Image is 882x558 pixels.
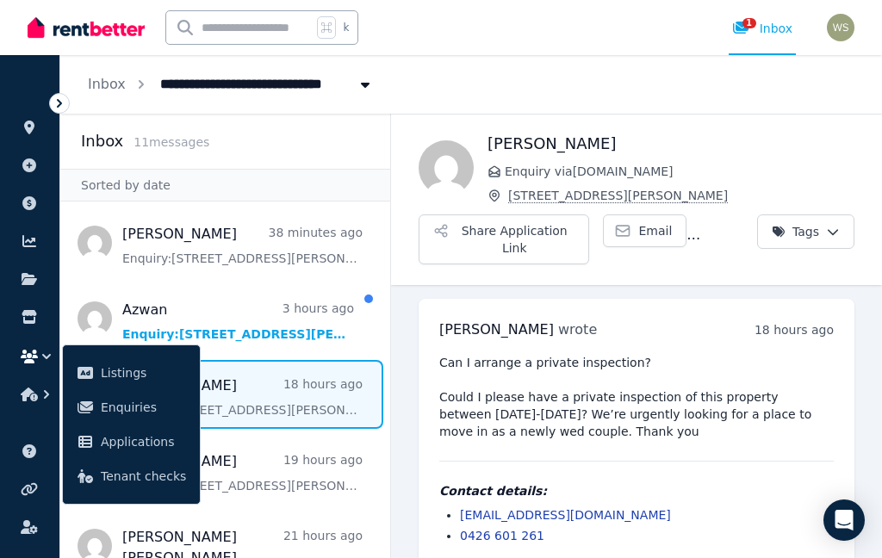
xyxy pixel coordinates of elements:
[122,224,363,267] a: [PERSON_NAME]38 minutes agoEnquiry:[STREET_ADDRESS][PERSON_NAME].
[122,300,354,343] a: Azwan3 hours agoEnquiry:[STREET_ADDRESS][PERSON_NAME].
[81,129,123,153] h2: Inbox
[60,55,401,114] nav: Breadcrumb
[823,499,865,541] div: Open Intercom Messenger
[439,354,834,440] pre: Can I arrange a private inspection? Could I please have a private inspection of this property bet...
[729,222,751,239] span: Call
[419,140,474,195] img: Samuel Nagallo
[88,76,126,92] a: Inbox
[439,482,834,499] h4: Contact details:
[70,425,193,459] a: Applications
[488,132,854,156] h1: [PERSON_NAME]
[558,321,597,338] span: wrote
[732,20,792,37] div: Inbox
[603,214,686,247] a: Email
[101,397,186,418] span: Enquiries
[343,21,349,34] span: k
[772,223,819,240] span: Tags
[70,390,193,425] a: Enquiries
[101,466,186,487] span: Tenant checks
[505,163,854,180] span: Enquiry via [DOMAIN_NAME]
[101,431,186,452] span: Applications
[742,18,756,28] span: 1
[755,323,834,337] time: 18 hours ago
[101,363,186,383] span: Listings
[693,214,766,247] a: Call
[28,15,145,40] img: RentBetter
[70,459,193,493] a: Tenant checks
[827,14,854,41] img: Wendy Scott
[122,375,363,418] a: [PERSON_NAME]18 hours agoEnquiry:[STREET_ADDRESS][PERSON_NAME].
[460,508,671,522] a: [EMAIL_ADDRESS][DOMAIN_NAME]
[757,214,854,249] button: Tags
[419,214,589,264] button: Share Application Link
[122,451,363,494] a: [PERSON_NAME]19 hours agoEnquiry:[STREET_ADDRESS][PERSON_NAME].
[460,529,544,542] a: 0426 601 261
[70,356,193,390] a: Listings
[60,169,390,201] div: Sorted by date
[439,321,554,338] span: [PERSON_NAME]
[134,135,209,149] span: 11 message s
[638,222,672,239] span: Email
